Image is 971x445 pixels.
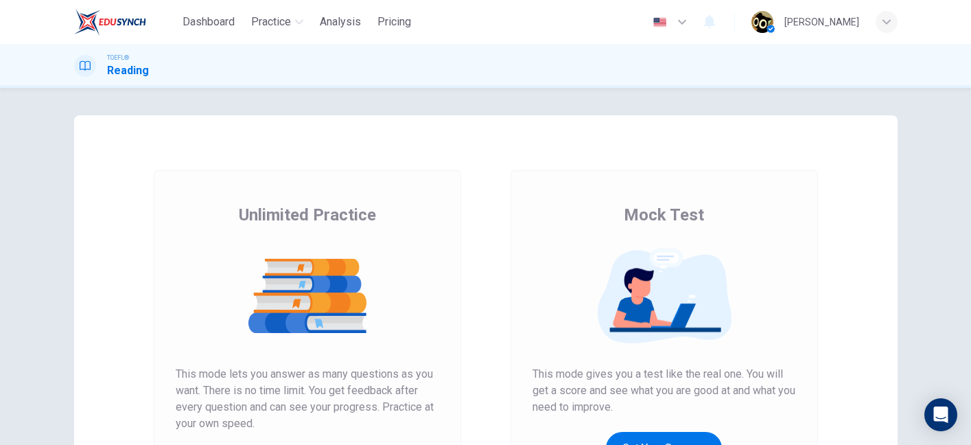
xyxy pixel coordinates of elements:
[924,398,957,431] div: Open Intercom Messenger
[239,204,376,226] span: Unlimited Practice
[74,8,178,36] a: EduSynch logo
[372,10,417,34] button: Pricing
[624,204,704,226] span: Mock Test
[533,366,796,415] span: This mode gives you a test like the real one. You will get a score and see what you are good at a...
[107,62,149,79] h1: Reading
[320,14,361,30] span: Analysis
[651,17,668,27] img: en
[251,14,291,30] span: Practice
[183,14,235,30] span: Dashboard
[246,10,309,34] button: Practice
[107,53,129,62] span: TOEFL®
[176,366,439,432] span: This mode lets you answer as many questions as you want. There is no time limit. You get feedback...
[784,14,859,30] div: [PERSON_NAME]
[74,8,146,36] img: EduSynch logo
[177,10,240,34] button: Dashboard
[314,10,366,34] button: Analysis
[751,11,773,33] img: Profile picture
[377,14,411,30] span: Pricing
